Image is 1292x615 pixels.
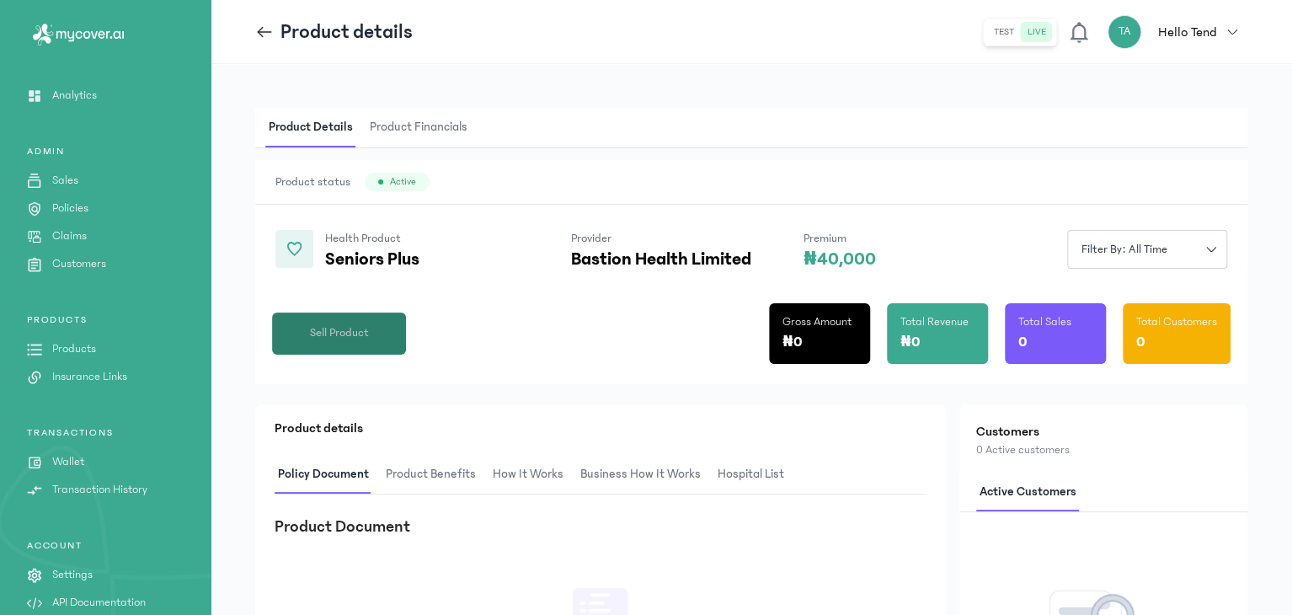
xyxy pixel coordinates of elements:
div: TA [1108,15,1141,49]
p: Hello Tend [1158,22,1217,42]
p: Seniors Plus [325,249,519,270]
button: Business How It Works [577,455,714,495]
button: Product Benefits [382,455,489,495]
p: Total Revenue [900,313,969,330]
button: Sell Product [272,313,406,355]
span: How It Works [489,455,567,495]
span: Product status [275,174,350,190]
button: test [987,22,1021,42]
span: Policy Document [275,455,372,495]
button: live [1021,22,1053,42]
span: Product Benefits [382,455,479,495]
button: hospital List [714,455,798,495]
span: Active [390,175,416,189]
span: Sell Product [310,324,369,342]
p: Analytics [52,87,97,104]
p: Insurance Links [52,368,127,386]
p: Sales [52,172,78,190]
h2: Customers [976,421,1231,441]
span: Health Product [325,232,401,245]
p: Transaction History [52,481,147,499]
p: Product details [275,418,926,438]
p: Customers [52,255,106,273]
span: hospital List [714,455,787,495]
p: API Documentation [52,594,146,612]
button: Filter by: all time [1067,230,1227,269]
p: ₦0 [900,330,921,354]
p: ₦0 [782,330,803,354]
p: Wallet [52,453,84,471]
p: Settings [52,566,93,584]
p: Product details [280,19,413,45]
span: Product Details [265,108,356,147]
span: Provider [571,232,611,245]
span: Product Financials [366,108,471,147]
p: 0 [1136,330,1145,354]
span: Active customers [976,473,1080,512]
p: 0 Active customers [976,441,1231,459]
button: Active customers [976,473,1090,512]
p: Total Sales [1018,313,1071,330]
p: Policies [52,200,88,217]
button: TAHello Tend [1108,15,1247,49]
p: Claims [52,227,87,245]
button: Policy Document [275,455,382,495]
button: Product Financials [366,108,481,147]
p: 0 [1018,330,1028,354]
span: Business How It Works [577,455,704,495]
h3: Product Document [275,515,410,538]
p: Products [52,340,96,358]
span: Premium [803,232,846,245]
p: Total Customers [1136,313,1217,330]
p: ₦40,000 [803,249,875,270]
p: Bastion Health Limited [571,249,751,270]
button: How It Works [489,455,577,495]
span: Filter by: all time [1071,241,1177,259]
p: Gross Amount [782,313,852,330]
button: Product Details [265,108,366,147]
